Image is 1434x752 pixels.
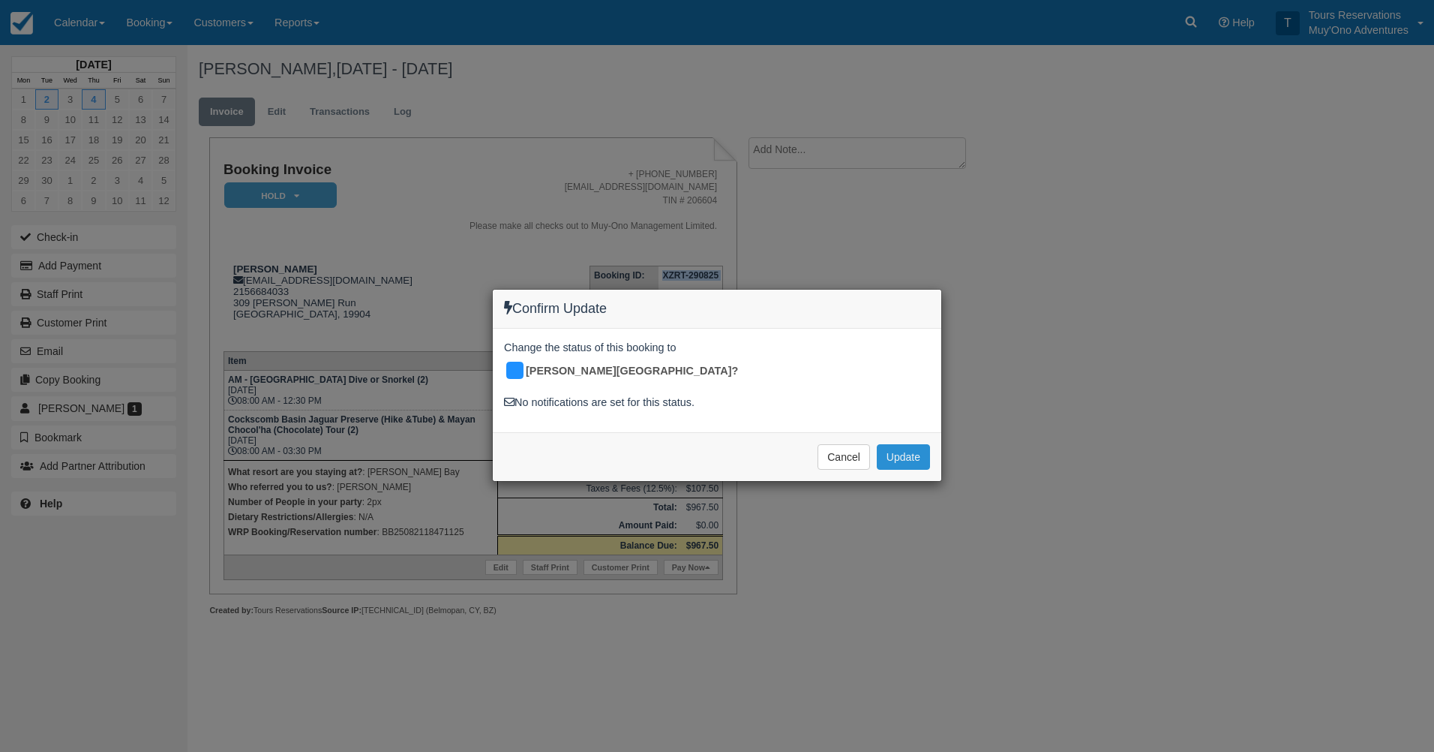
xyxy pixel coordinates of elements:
button: Update [877,444,930,470]
div: [PERSON_NAME][GEOGRAPHIC_DATA]? [504,359,749,384]
h4: Confirm Update [504,301,930,317]
button: Cancel [817,444,870,470]
div: No notifications are set for this status. [504,395,930,411]
span: Change the status of this booking to [504,340,676,359]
